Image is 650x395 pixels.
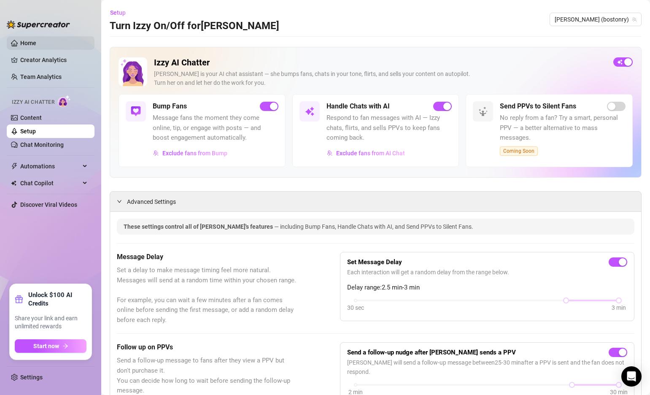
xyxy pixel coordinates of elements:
[347,258,402,266] strong: Set Message Delay
[347,358,627,376] span: [PERSON_NAME] will send a follow-up message between 25 - 30 min after a PPV is sent and the fan d...
[162,150,227,157] span: Exclude fans from Bump
[117,252,298,262] h5: Message Delay
[327,150,333,156] img: svg%3e
[117,342,298,352] h5: Follow up on PPVs
[12,98,54,106] span: Izzy AI Chatter
[117,197,127,206] div: expanded
[15,295,23,303] span: gift
[15,314,86,331] span: Share your link and earn unlimited rewards
[131,106,141,116] img: svg%3e
[347,349,516,356] strong: Send a follow-up nudge after [PERSON_NAME] sends a PPV
[117,265,298,325] span: Set a delay to make message timing feel more natural. Messages will send at a random time within ...
[20,73,62,80] a: Team Analytics
[20,53,88,67] a: Creator Analytics
[20,128,36,135] a: Setup
[632,17,637,22] span: team
[154,70,607,87] div: [PERSON_NAME] is your AI chat assistant — she bumps fans, chats in your tone, flirts, and sells y...
[20,374,43,381] a: Settings
[110,19,279,33] h3: Turn Izzy On/Off for [PERSON_NAME]
[20,176,80,190] span: Chat Copilot
[154,57,607,68] h2: Izzy AI Chatter
[336,150,405,157] span: Exclude fans from AI Chat
[20,160,80,173] span: Automations
[20,141,64,148] a: Chat Monitoring
[326,101,390,111] h5: Handle Chats with AI
[11,163,18,170] span: thunderbolt
[500,113,626,143] span: No reply from a fan? Try a smart, personal PPV — a better alternative to mass messages.
[20,114,42,121] a: Content
[11,180,16,186] img: Chat Copilot
[117,199,122,204] span: expanded
[20,40,36,46] a: Home
[62,343,68,349] span: arrow-right
[478,106,488,116] img: svg%3e
[347,268,627,277] span: Each interaction will get a random delay from the range below.
[153,150,159,156] img: svg%3e
[555,13,637,26] span: Ryan (bostonry)
[347,283,627,293] span: Delay range: 2.5 min - 3 min
[33,343,59,349] span: Start now
[153,146,228,160] button: Exclude fans from Bump
[124,223,274,230] span: These settings control all of [PERSON_NAME]'s features
[500,146,538,156] span: Coming Soon
[110,6,132,19] button: Setup
[274,223,473,230] span: — including Bump Fans, Handle Chats with AI, and Send PPVs to Silent Fans.
[326,146,405,160] button: Exclude fans from AI Chat
[110,9,126,16] span: Setup
[347,303,364,312] div: 30 sec
[119,57,147,86] img: Izzy AI Chatter
[500,101,576,111] h5: Send PPVs to Silent Fans
[153,101,187,111] h5: Bump Fans
[305,106,315,116] img: svg%3e
[28,291,86,308] strong: Unlock $100 AI Credits
[15,339,86,353] button: Start nowarrow-right
[153,113,278,143] span: Message fans the moment they come online, tip, or engage with posts — and boost engagement automa...
[127,197,176,206] span: Advanced Settings
[612,303,626,312] div: 3 min
[20,201,77,208] a: Discover Viral Videos
[621,366,642,387] div: Open Intercom Messenger
[326,113,452,143] span: Respond to fan messages with AI — Izzy chats, flirts, and sells PPVs to keep fans coming back.
[7,20,70,29] img: logo-BBDzfeDw.svg
[58,95,71,107] img: AI Chatter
